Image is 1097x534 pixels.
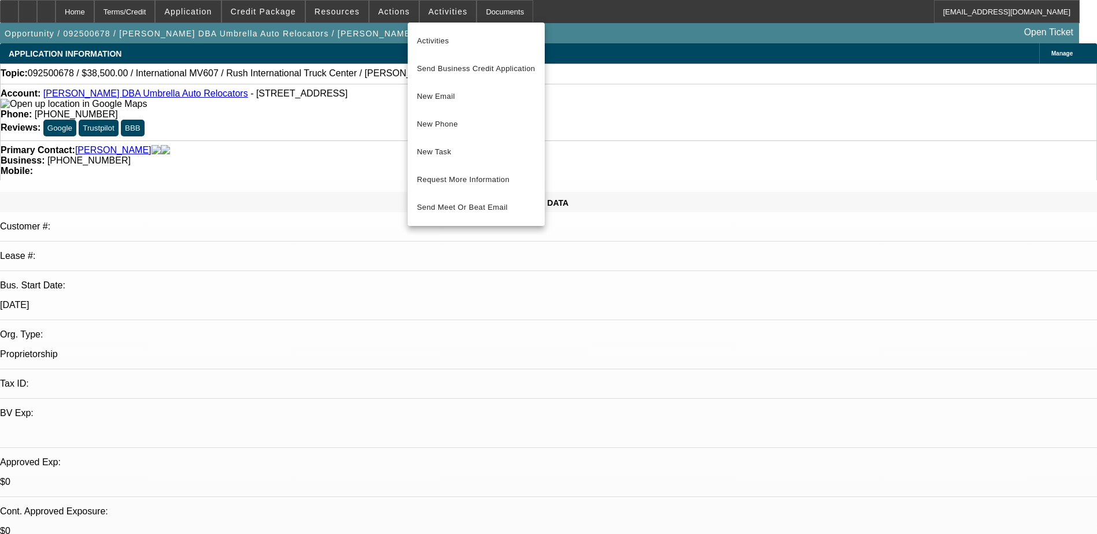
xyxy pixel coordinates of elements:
span: Activities [417,34,535,48]
span: New Phone [417,117,535,131]
span: New Email [417,90,535,103]
span: Send Meet Or Beat Email [417,201,535,214]
span: Request More Information [417,173,535,187]
span: Send Business Credit Application [417,62,535,76]
span: New Task [417,145,535,159]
